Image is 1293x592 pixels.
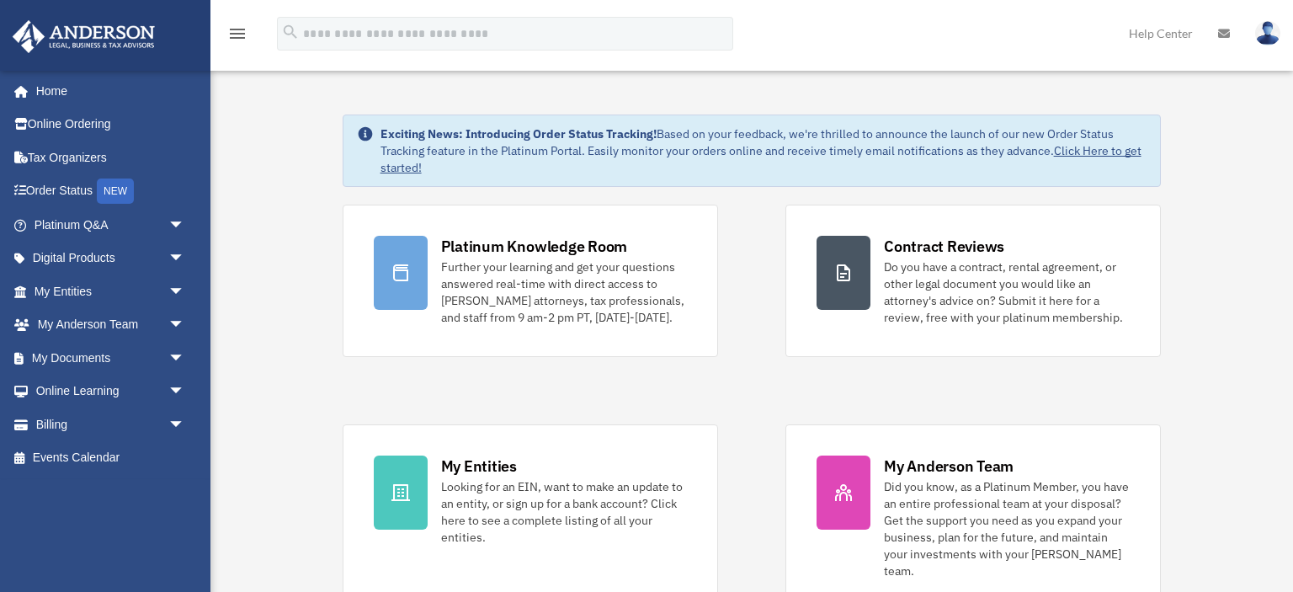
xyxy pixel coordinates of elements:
[380,143,1141,175] a: Click Here to get started!
[227,24,247,44] i: menu
[12,208,210,242] a: Platinum Q&Aarrow_drop_down
[380,125,1147,176] div: Based on your feedback, we're thrilled to announce the launch of our new Order Status Tracking fe...
[12,275,210,308] a: My Entitiesarrow_drop_down
[168,208,202,243] span: arrow_drop_down
[12,141,210,174] a: Tax Organizers
[12,108,210,141] a: Online Ordering
[168,275,202,309] span: arrow_drop_down
[12,441,210,475] a: Events Calendar
[227,29,247,44] a: menu
[168,408,202,442] span: arrow_drop_down
[168,341,202,376] span: arrow_drop_down
[97,179,134,204] div: NEW
[168,242,202,276] span: arrow_drop_down
[168,308,202,343] span: arrow_drop_down
[12,341,210,375] a: My Documentsarrow_drop_down
[8,20,160,53] img: Anderson Advisors Platinum Portal
[441,236,628,257] div: Platinum Knowledge Room
[380,126,657,141] strong: Exciting News: Introducing Order Status Tracking!
[12,242,210,275] a: Digital Productsarrow_drop_down
[884,478,1130,579] div: Did you know, as a Platinum Member, you have an entire professional team at your disposal? Get th...
[441,456,517,477] div: My Entities
[1255,21,1280,45] img: User Pic
[441,478,687,546] div: Looking for an EIN, want to make an update to an entity, or sign up for a bank account? Click her...
[884,456,1014,477] div: My Anderson Team
[12,375,210,408] a: Online Learningarrow_drop_down
[168,375,202,409] span: arrow_drop_down
[884,259,1130,326] div: Do you have a contract, rental agreement, or other legal document you would like an attorney's ad...
[12,74,202,108] a: Home
[12,308,210,342] a: My Anderson Teamarrow_drop_down
[12,174,210,209] a: Order StatusNEW
[785,205,1161,357] a: Contract Reviews Do you have a contract, rental agreement, or other legal document you would like...
[281,23,300,41] i: search
[343,205,718,357] a: Platinum Knowledge Room Further your learning and get your questions answered real-time with dire...
[12,408,210,441] a: Billingarrow_drop_down
[441,259,687,326] div: Further your learning and get your questions answered real-time with direct access to [PERSON_NAM...
[884,236,1004,257] div: Contract Reviews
